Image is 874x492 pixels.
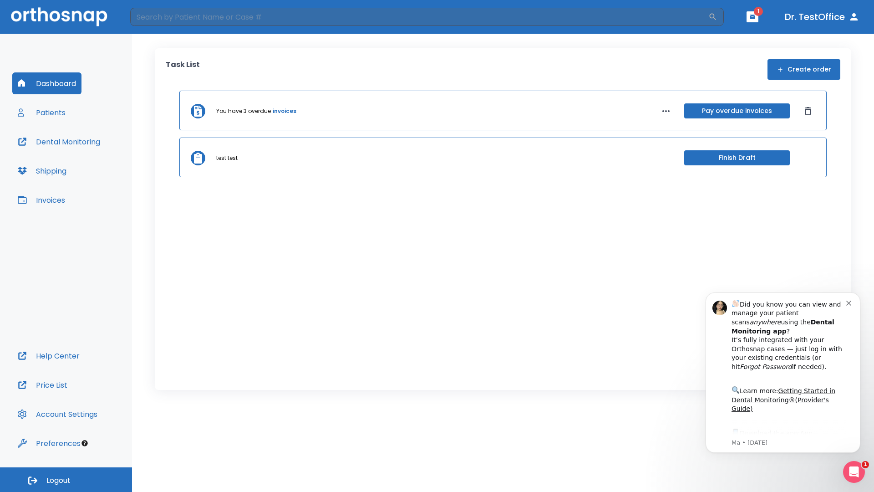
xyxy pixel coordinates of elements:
[154,20,162,27] button: Dismiss notification
[692,279,874,467] iframe: Intercom notifications message
[684,103,790,118] button: Pay overdue invoices
[12,72,81,94] button: Dashboard
[40,160,154,168] p: Message from Ma, sent 4w ago
[767,59,840,80] button: Create order
[12,374,73,396] button: Price List
[216,107,271,115] p: You have 3 overdue
[12,189,71,211] button: Invoices
[216,154,238,162] p: test test
[12,432,86,454] button: Preferences
[781,9,863,25] button: Dr. TestOffice
[12,160,72,182] button: Shipping
[273,107,296,115] a: invoices
[130,8,708,26] input: Search by Patient Name or Case #
[46,476,71,486] span: Logout
[862,461,869,468] span: 1
[801,104,815,118] button: Dismiss
[754,7,763,16] span: 1
[12,102,71,123] button: Patients
[81,439,89,447] div: Tooltip anchor
[11,7,107,26] img: Orthosnap
[40,149,154,195] div: Download the app: | ​ Let us know if you need help getting started!
[12,403,103,425] button: Account Settings
[684,150,790,165] button: Finish Draft
[12,131,106,153] button: Dental Monitoring
[12,345,85,367] button: Help Center
[843,461,865,483] iframe: Intercom live chat
[166,59,200,80] p: Task List
[40,151,121,167] a: App Store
